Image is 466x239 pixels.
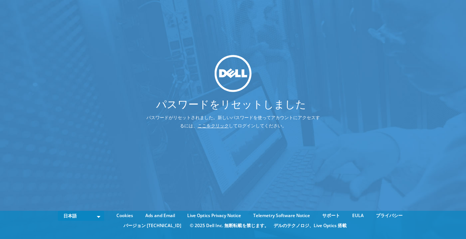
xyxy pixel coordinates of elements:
p: パスワードがリセットされました。新しいパスワードを使ってアカウントにアクセスするには、 してログインしてください。 [116,114,350,130]
a: ここをクリック [198,122,229,129]
a: Live Optics Privacy Notice [182,212,247,220]
h1: パスワードをリセットしました [116,99,346,109]
li: デルのテクノロジ、Live Optics 搭載 [274,222,347,230]
li: バージョン [TECHNICAL_ID] [120,222,185,230]
a: プライバシー [370,212,408,220]
img: dell_svg_logo.svg [215,55,252,92]
a: EULA [347,212,369,220]
a: Cookies [111,212,139,220]
a: Ads and Email [140,212,181,220]
li: © 2025 Dell Inc. 無断転載を禁じます。 [186,222,272,230]
a: Telemetry Software Notice [248,212,315,220]
a: サポート [317,212,346,220]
